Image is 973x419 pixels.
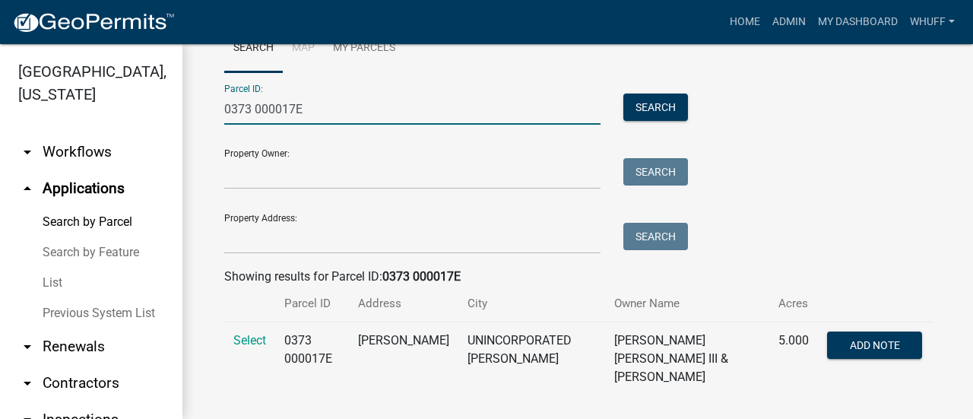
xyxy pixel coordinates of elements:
td: [PERSON_NAME] [349,322,458,396]
a: My Parcels [324,24,404,73]
button: Add Note [827,332,922,359]
a: Home [724,8,766,37]
button: Search [623,223,688,250]
i: arrow_drop_up [18,179,36,198]
a: whuff [904,8,961,37]
th: Parcel ID [275,286,349,322]
button: Search [623,94,688,121]
td: 5.000 [769,322,818,396]
i: arrow_drop_down [18,374,36,392]
a: Admin [766,8,812,37]
td: UNINCORPORATED [PERSON_NAME] [458,322,605,396]
button: Search [623,158,688,186]
th: Address [349,286,458,322]
th: City [458,286,605,322]
strong: 0373 000017E [382,269,461,284]
a: Search [224,24,283,73]
i: arrow_drop_down [18,338,36,356]
td: [PERSON_NAME] [PERSON_NAME] III & [PERSON_NAME] [605,322,769,396]
div: Showing results for Parcel ID: [224,268,931,286]
th: Acres [769,286,818,322]
span: Add Note [849,339,899,351]
td: 0373 000017E [275,322,349,396]
i: arrow_drop_down [18,143,36,161]
th: Owner Name [605,286,769,322]
a: Select [233,333,266,348]
a: My Dashboard [812,8,904,37]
